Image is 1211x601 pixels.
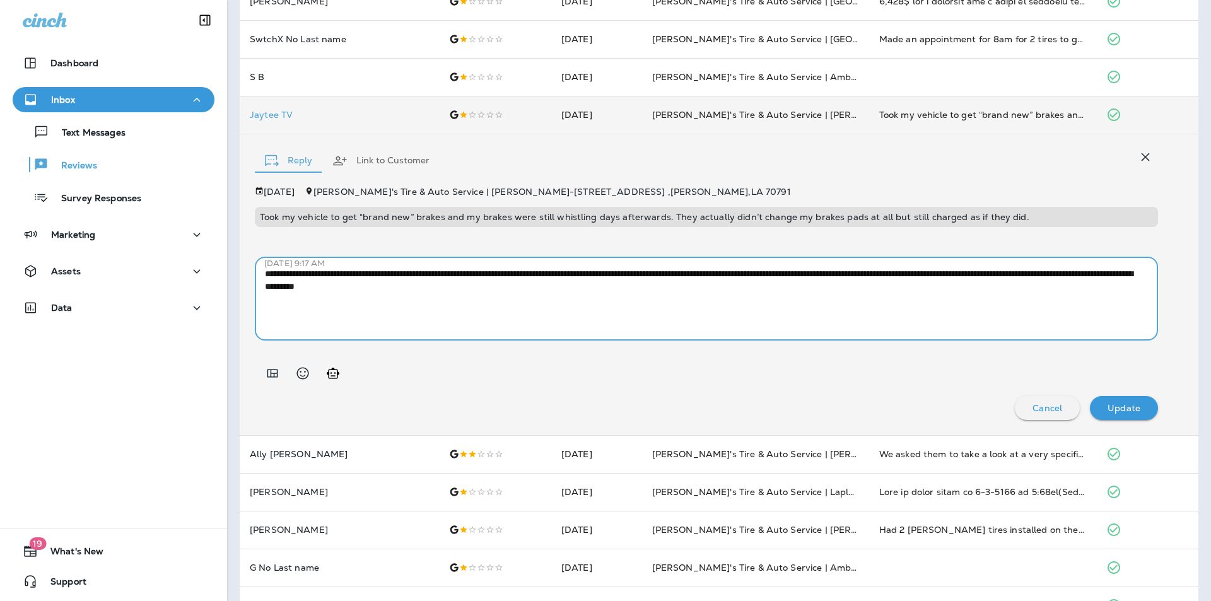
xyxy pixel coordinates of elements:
div: Made an appointment for 8am for 2 tires to get changed and change the oil didn’t get my car back ... [879,33,1086,45]
p: S B [250,72,429,82]
button: Collapse Sidebar [187,8,223,33]
button: Update [1090,396,1158,420]
div: Click to view Customer Drawer [250,110,429,120]
span: [PERSON_NAME]'s Tire & Auto Service | [PERSON_NAME] - [STREET_ADDRESS] , [PERSON_NAME] , LA 70791 [313,186,791,197]
div: Took my truck there on 7-8-2025 at 2:00pm(Laplace) due to needing an alignment and advised manage... [879,486,1086,498]
p: Dashboard [50,58,98,68]
button: Marketing [13,222,214,247]
span: Support [38,576,86,592]
button: Link to Customer [322,138,440,184]
span: [PERSON_NAME]'s Tire & Auto Service | [PERSON_NAME] [652,109,908,120]
button: Select an emoji [290,361,315,386]
span: [PERSON_NAME]'s Tire & Auto Service | Laplace [652,486,863,498]
button: Support [13,569,214,594]
p: Jaytee TV [250,110,429,120]
td: [DATE] [551,58,642,96]
div: Took my vehicle to get “brand new” brakes and my brakes were still whistling days afterwards. The... [879,108,1086,121]
td: [DATE] [551,511,642,549]
button: Data [13,295,214,320]
button: Cancel [1015,396,1080,420]
span: [PERSON_NAME]'s Tire & Auto Service | [PERSON_NAME][GEOGRAPHIC_DATA] [652,448,1007,460]
p: [PERSON_NAME] [250,487,429,497]
button: Reviews [13,151,214,178]
span: [PERSON_NAME]'s Tire & Auto Service | Ambassador [652,562,886,573]
p: Cancel [1033,403,1062,413]
td: [DATE] [551,20,642,58]
button: Generate AI response [320,361,346,386]
p: [DATE] 9:17 AM [264,259,1167,269]
span: What's New [38,546,103,561]
span: [PERSON_NAME]'s Tire & Auto Service | [PERSON_NAME] [652,524,908,535]
td: [DATE] [551,435,642,473]
p: Text Messages [49,127,126,139]
p: [PERSON_NAME] [250,525,429,535]
p: Ally [PERSON_NAME] [250,449,429,459]
p: G No Last name [250,563,429,573]
p: Survey Responses [49,193,141,205]
button: Text Messages [13,119,214,145]
span: 19 [29,537,46,550]
button: Survey Responses [13,184,214,211]
span: [PERSON_NAME]'s Tire & Auto Service | Ambassador [652,71,886,83]
span: [PERSON_NAME]'s Tire & Auto Service | [GEOGRAPHIC_DATA] [652,33,928,45]
td: [DATE] [551,473,642,511]
p: Took my vehicle to get “brand new” brakes and my brakes were still whistling days afterwards. The... [260,212,1153,222]
p: [DATE] [264,187,295,197]
p: Assets [51,266,81,276]
button: Reply [255,138,322,184]
button: Dashboard [13,50,214,76]
button: Assets [13,259,214,284]
td: [DATE] [551,549,642,586]
button: Add in a premade template [260,361,285,386]
p: SwtchX No Last name [250,34,429,44]
p: Inbox [51,95,75,105]
p: Data [51,303,73,313]
p: Marketing [51,230,95,240]
td: [DATE] [551,96,642,134]
div: We asked them to take a look at a very specific issue. We were told a tune up and spark plug repl... [879,448,1086,460]
button: Inbox [13,87,214,112]
p: Update [1108,403,1140,413]
button: 19What's New [13,539,214,564]
div: Had 2 Douglas tires installed on the rear from Walmart 3 months before buying land sail tires fro... [879,523,1086,536]
p: Reviews [49,160,97,172]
